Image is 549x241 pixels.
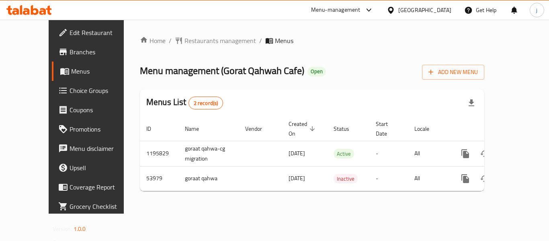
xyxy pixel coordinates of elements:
[52,197,140,216] a: Grocery Checklist
[52,100,140,119] a: Coupons
[70,124,134,134] span: Promotions
[70,202,134,211] span: Grocery Checklist
[428,67,478,77] span: Add New Menu
[70,182,134,192] span: Coverage Report
[369,141,408,166] td: -
[140,36,484,45] nav: breadcrumb
[140,36,166,45] a: Home
[414,124,440,134] span: Locale
[52,177,140,197] a: Coverage Report
[184,36,256,45] span: Restaurants management
[334,124,360,134] span: Status
[178,166,239,191] td: goraat qahwa
[146,124,162,134] span: ID
[289,148,305,159] span: [DATE]
[369,166,408,191] td: -
[307,68,326,75] span: Open
[289,173,305,183] span: [DATE]
[456,144,475,163] button: more
[188,97,223,109] div: Total records count
[74,224,86,234] span: 1.0.0
[146,96,223,109] h2: Menus List
[140,117,539,191] table: enhanced table
[275,36,293,45] span: Menus
[185,124,209,134] span: Name
[52,119,140,139] a: Promotions
[178,141,239,166] td: goraat qahwa-cg migration
[449,117,539,141] th: Actions
[175,36,256,45] a: Restaurants management
[259,36,262,45] li: /
[52,23,140,42] a: Edit Restaurant
[52,42,140,62] a: Branches
[53,224,72,234] span: Version:
[70,163,134,173] span: Upsell
[70,86,134,95] span: Choice Groups
[70,144,134,153] span: Menu disclaimer
[311,5,361,15] div: Menu-management
[398,6,451,14] div: [GEOGRAPHIC_DATA]
[70,28,134,37] span: Edit Restaurant
[140,62,304,80] span: Menu management ( Gorat Qahwah Cafe )
[376,119,398,138] span: Start Date
[140,141,178,166] td: 1195829
[169,36,172,45] li: /
[140,166,178,191] td: 53979
[52,158,140,177] a: Upsell
[52,62,140,81] a: Menus
[52,81,140,100] a: Choice Groups
[189,99,223,107] span: 2 record(s)
[70,105,134,115] span: Coupons
[536,6,537,14] span: j
[71,66,134,76] span: Menus
[408,166,449,191] td: All
[408,141,449,166] td: All
[334,149,354,159] span: Active
[462,93,481,113] div: Export file
[334,174,358,183] span: Inactive
[475,144,494,163] button: Change Status
[70,47,134,57] span: Branches
[456,169,475,188] button: more
[289,119,318,138] span: Created On
[245,124,272,134] span: Vendor
[475,169,494,188] button: Change Status
[52,139,140,158] a: Menu disclaimer
[307,67,326,76] div: Open
[422,65,484,80] button: Add New Menu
